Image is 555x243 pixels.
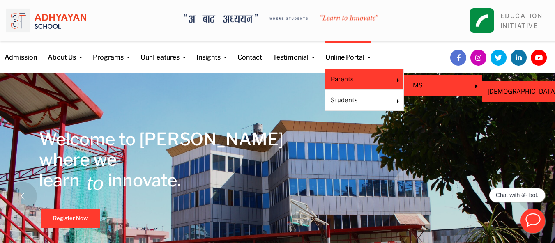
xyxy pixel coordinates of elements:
[196,41,227,62] a: Insights
[237,41,262,62] a: Contact
[496,192,539,199] p: Chat with अ- bot.
[48,41,82,62] a: About Us
[325,41,371,62] a: Online Portal
[331,75,387,84] a: Parents
[409,81,465,90] a: LMS
[500,12,543,30] a: EDUCATIONINITIATIVE
[108,170,181,190] rs-layer: innovate.
[331,96,387,105] a: Students
[140,41,186,62] a: Our Features
[6,6,86,35] img: logo
[184,14,378,23] img: A Bata Adhyayan where students learn to Innovate
[41,209,100,228] a: Register Now
[87,172,104,193] rs-layer: to
[273,41,315,62] a: Testimonial
[39,129,283,190] rs-layer: Welcome to [PERSON_NAME] where we learn
[93,41,130,62] a: Programs
[470,8,494,33] img: square_leapfrog
[5,41,37,62] a: Admission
